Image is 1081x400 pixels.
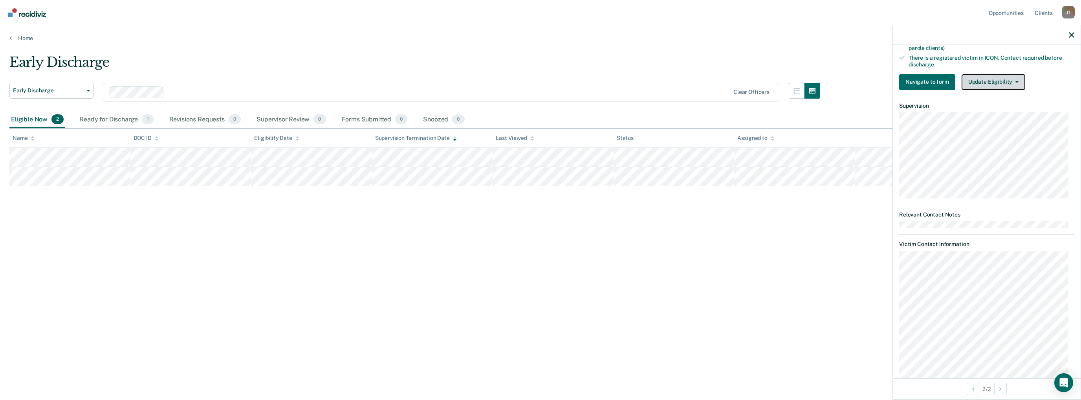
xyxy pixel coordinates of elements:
dt: Victim Contact Information [899,241,1074,248]
div: Ready for Discharge [78,111,155,128]
div: Name [13,135,35,141]
button: Previous Opportunity [967,383,979,395]
div: Assigned to [737,135,774,141]
span: 1 [142,114,153,125]
a: Home [9,35,1072,42]
button: Next Opportunity [994,383,1007,395]
div: Last Viewed [496,135,534,141]
div: Supervisor Review [255,111,328,128]
div: Clear officers [733,89,770,95]
dt: Supervision [899,103,1074,109]
span: clients) [926,45,945,51]
span: 0 [452,114,464,125]
span: 0 [395,114,407,125]
div: Status [617,135,634,141]
div: Eligible Now [9,111,65,128]
span: Early Discharge [13,87,84,94]
div: Open Intercom Messenger [1054,373,1073,392]
div: Early Discharge [9,54,820,77]
button: Profile dropdown button [1062,6,1075,18]
div: Revisions Requests [168,111,242,128]
dt: Relevant Contact Notes [899,211,1074,218]
div: Supervision Termination Date [375,135,457,141]
div: J T [1062,6,1075,18]
span: 0 [229,114,241,125]
button: Navigate to form [899,74,955,90]
span: 2 [51,114,64,125]
span: 0 [313,114,326,125]
div: Snoozed [421,111,466,128]
div: Forms Submitted [340,111,409,128]
span: discharge. [909,61,935,68]
div: Has consistent payments or a payment plan for court fees (for parole [909,38,1074,51]
img: Recidiviz [8,8,46,17]
a: Navigate to form link [899,74,958,90]
div: DOC ID [134,135,159,141]
div: 2 / 2 [893,378,1081,399]
div: There is a registered victim in ICON. Contact required before [909,55,1074,68]
div: Eligibility Date [254,135,299,141]
button: Update Eligibility [962,74,1025,90]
